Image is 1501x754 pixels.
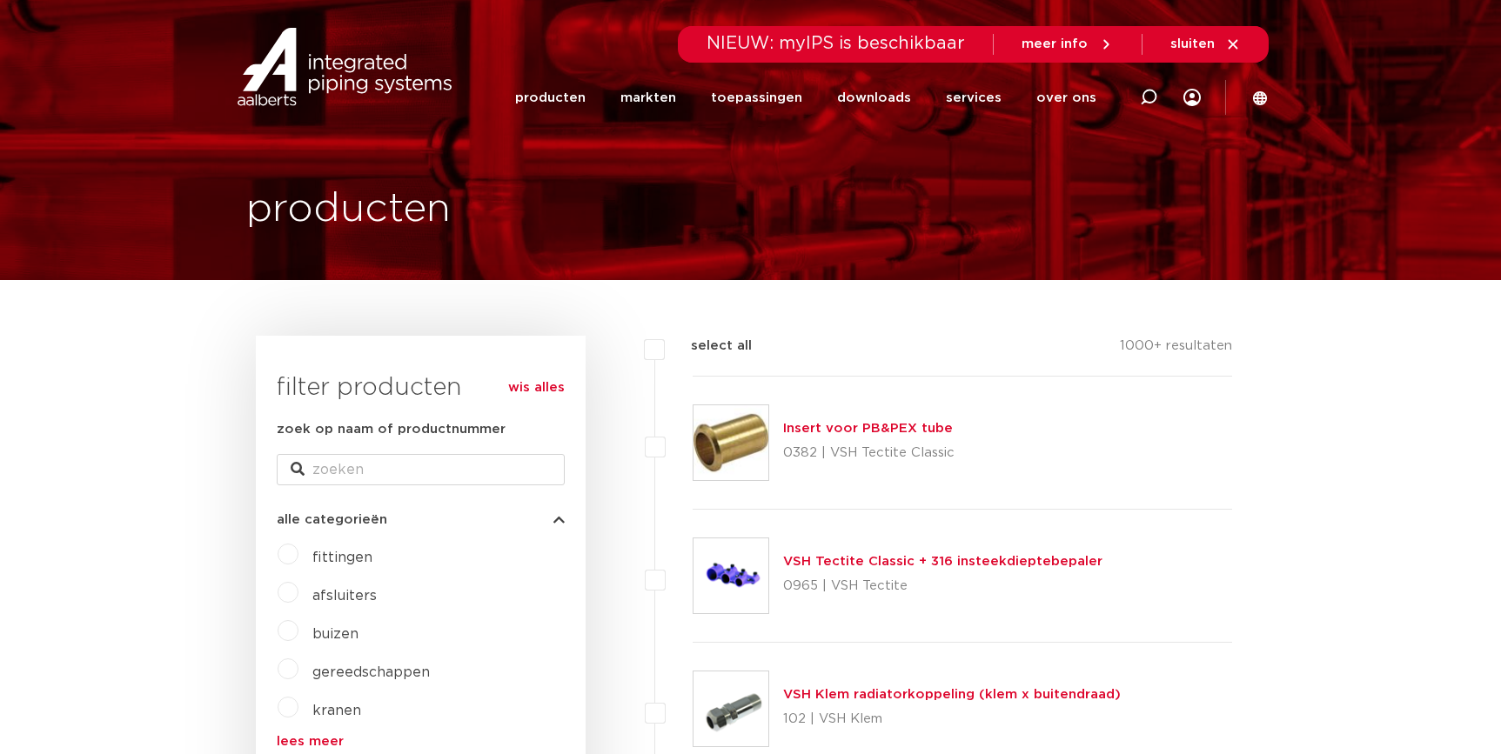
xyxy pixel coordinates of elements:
[946,64,1002,131] a: services
[312,704,361,717] a: kranen
[783,555,1102,568] a: VSH Tectite Classic + 316 insteekdieptebepaler
[1022,37,1088,50] span: meer info
[711,64,802,131] a: toepassingen
[665,336,752,357] label: select all
[312,589,377,603] a: afsluiters
[620,64,676,131] a: markten
[277,513,565,526] button: alle categorieën
[694,405,768,480] img: Thumbnail for Insert voor PB&PEX tube
[312,627,358,641] a: buizen
[277,454,565,485] input: zoeken
[312,665,430,679] a: gereedschappen
[277,370,565,405] h3: filter producten
[508,377,565,398] a: wis alles
[1120,336,1232,363] p: 1000+ resultaten
[783,688,1121,701] a: VSH Klem radiatorkoppeling (klem x buitendraad)
[515,64,586,131] a: producten
[1170,37,1241,52] a: sluiten
[1170,37,1215,50] span: sluiten
[277,735,565,748] a: lees meer
[694,538,768,613] img: Thumbnail for VSH Tectite Classic + 316 insteekdieptebepaler
[837,64,911,131] a: downloads
[694,671,768,746] img: Thumbnail for VSH Klem radiatorkoppeling (klem x buitendraad)
[783,439,955,467] p: 0382 | VSH Tectite Classic
[1022,37,1114,52] a: meer info
[783,705,1121,733] p: 102 | VSH Klem
[246,182,451,237] h1: producten
[277,513,387,526] span: alle categorieën
[783,422,953,435] a: Insert voor PB&PEX tube
[1036,64,1096,131] a: over ons
[515,64,1096,131] nav: Menu
[783,572,1102,600] p: 0965 | VSH Tectite
[1183,78,1201,117] div: my IPS
[312,550,372,564] a: fittingen
[707,35,965,52] span: NIEUW: myIPS is beschikbaar
[277,419,506,440] label: zoek op naam of productnummer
